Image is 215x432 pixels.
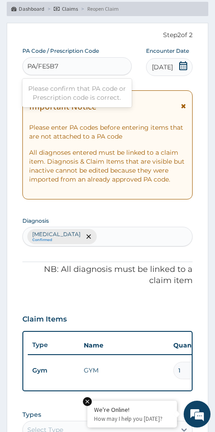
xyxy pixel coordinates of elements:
[22,30,193,40] p: Step 2 of 2
[54,5,78,13] a: Claims
[28,337,79,353] th: Type
[29,102,96,111] h1: Important Notice
[146,47,189,55] label: Encounter Date
[72,180,143,271] span: We're online!
[79,336,169,354] th: Name
[94,415,170,423] p: How may I help you today?
[11,5,44,13] a: Dashboard
[4,380,211,411] textarea: Type your message and hit 'Enter'
[28,362,79,379] td: Gym
[22,47,99,55] label: PA Code / Prescription Code
[79,361,169,379] td: GYM
[22,264,193,287] p: NB: All diagnosis must be linked to a claim item
[47,50,177,62] div: Chat with us now
[79,5,119,13] li: Reopen Claim
[94,406,170,414] div: We're Online!
[22,217,49,224] label: Diagnosis
[29,148,186,184] p: All diagnoses entered must be linked to a claim item. Diagnosis & Claim Items that are visible bu...
[187,4,208,26] div: Minimize live chat window
[22,314,67,324] h3: Claim Items
[152,63,173,72] span: [DATE]
[17,45,36,67] img: d_794563401_company_1708531726252_794563401
[22,80,132,106] div: Please confirm that PA code or Prescription code is correct.
[29,123,186,141] p: Please enter PA codes before entering items that are not attached to a PA code
[22,411,41,419] label: Types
